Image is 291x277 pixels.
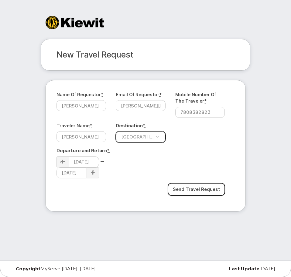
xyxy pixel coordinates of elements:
abbr: required [143,123,145,128]
input: Send Travel Request [168,183,225,196]
abbr: required [204,98,207,104]
h2: New Travel Request [56,50,235,59]
label: Mobile Number of the Traveler [175,91,225,104]
strong: Copyright [16,266,40,272]
input: Departure [69,156,99,167]
label: Departure and Return [56,147,110,154]
label: Destination [116,122,145,129]
a: [GEOGRAPHIC_DATA] [116,131,165,142]
strong: Last Update [229,266,259,272]
img: Kiewit Canada Inc [46,16,104,29]
input: Return [56,167,87,178]
label: Traveler Name [56,122,92,129]
div: MyServe [DATE]–[DATE] [11,266,145,271]
abbr: required [101,92,103,97]
abbr: required [90,123,92,128]
abbr: required [107,148,110,153]
abbr: required [159,92,162,97]
label: Name of Requestor [56,91,103,98]
iframe: Messenger Launcher [265,251,286,272]
label: Email of Requestor [116,91,162,98]
div: [DATE] [145,266,280,271]
span: [GEOGRAPHIC_DATA] [118,134,156,140]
